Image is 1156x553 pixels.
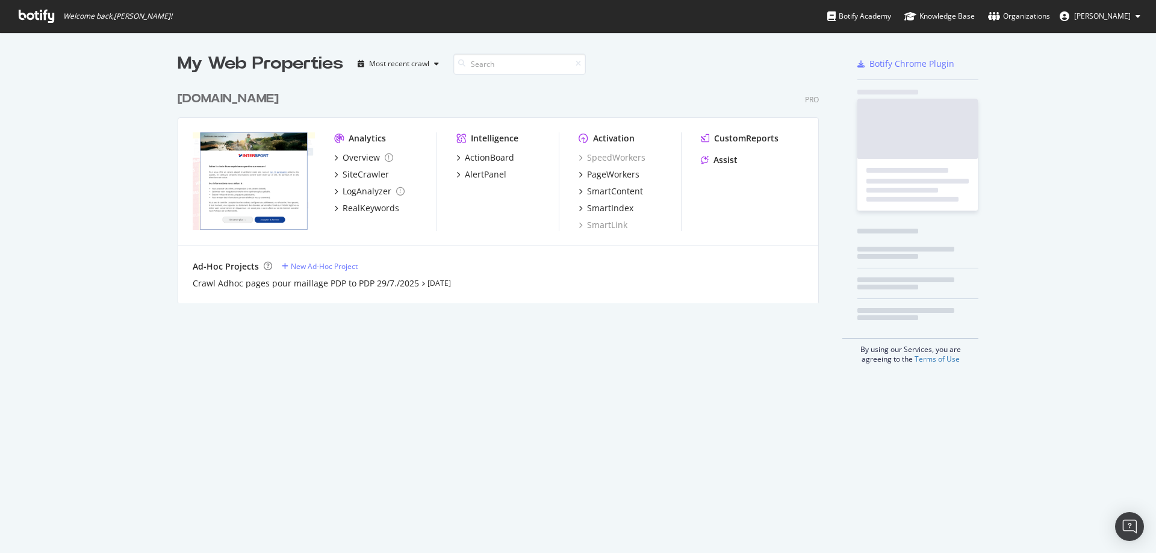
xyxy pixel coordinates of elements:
a: Terms of Use [915,354,960,364]
a: SmartContent [579,185,643,197]
div: ActionBoard [465,152,514,164]
div: Organizations [988,10,1050,22]
a: SiteCrawler [334,168,389,181]
div: SmartIndex [587,202,633,214]
div: Open Intercom Messenger [1115,512,1144,541]
div: grid [178,76,828,303]
button: Most recent crawl [353,54,444,73]
a: SpeedWorkers [579,152,645,164]
a: ActionBoard [456,152,514,164]
div: New Ad-Hoc Project [291,261,358,271]
div: Botify Chrome Plugin [869,58,954,70]
div: Most recent crawl [369,60,429,67]
div: Pro [805,94,819,105]
a: Botify Chrome Plugin [857,58,954,70]
a: New Ad-Hoc Project [282,261,358,271]
div: LogAnalyzer [343,185,391,197]
a: CustomReports [701,132,778,144]
div: Intelligence [471,132,518,144]
a: [DOMAIN_NAME] [178,90,284,108]
div: Knowledge Base [904,10,975,22]
div: RealKeywords [343,202,399,214]
div: CustomReports [714,132,778,144]
a: [DATE] [427,278,451,288]
div: Assist [713,154,738,166]
div: Botify Academy [827,10,891,22]
a: Overview [334,152,393,164]
div: By using our Services, you are agreeing to the [842,338,978,364]
a: LogAnalyzer [334,185,405,197]
div: PageWorkers [587,168,639,181]
img: www.intersport.fr [193,132,315,230]
span: Welcome back, [PERSON_NAME] ! [63,11,172,21]
a: Crawl Adhoc pages pour maillage PDP to PDP 29/7./2025 [193,277,419,289]
button: [PERSON_NAME] [1050,7,1150,26]
div: Overview [343,152,380,164]
a: Assist [701,154,738,166]
a: SmartIndex [579,202,633,214]
a: RealKeywords [334,202,399,214]
a: AlertPanel [456,168,506,181]
span: Claro Mathilde [1074,11,1131,21]
a: SmartLink [579,219,627,231]
div: Ad-Hoc Projects [193,261,259,273]
div: AlertPanel [465,168,506,181]
div: [DOMAIN_NAME] [178,90,279,108]
div: My Web Properties [178,52,343,76]
div: Activation [593,132,635,144]
input: Search [453,54,586,75]
a: PageWorkers [579,168,639,181]
div: Analytics [349,132,386,144]
div: SmartContent [587,185,643,197]
div: SiteCrawler [343,168,389,181]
